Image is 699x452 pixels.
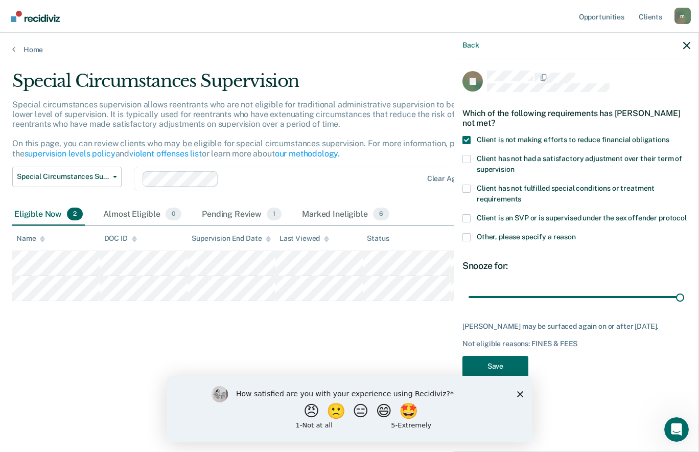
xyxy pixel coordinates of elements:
[462,356,528,377] button: Save
[477,214,687,222] span: Client is an SVP or is supervised under the sex offender protocol
[477,154,682,173] span: Client has not had a satisfactory adjustment over their term of supervision
[279,234,329,243] div: Last Viewed
[367,234,389,243] div: Status
[664,417,689,442] iframe: Intercom live chat
[477,135,669,144] span: Client is not making efforts to reduce financial obligations
[674,8,691,24] button: Profile dropdown button
[462,322,690,331] div: [PERSON_NAME] may be surfaced again on or after [DATE].
[11,11,60,22] img: Recidiviz
[67,208,83,221] span: 2
[166,208,181,221] span: 0
[192,234,271,243] div: Supervision End Date
[12,45,687,54] a: Home
[427,174,471,183] div: Clear agents
[12,100,514,159] p: Special circumstances supervision allows reentrants who are not eligible for traditional administ...
[477,184,655,203] span: Client has not fulfilled special conditions or treatment requirements
[462,260,690,272] div: Snooze for:
[275,149,338,159] a: our methodology
[104,234,137,243] div: DOC ID
[167,376,532,442] iframe: Survey by Kim from Recidiviz
[373,208,389,221] span: 6
[674,8,691,24] div: m
[12,71,537,100] div: Special Circumstances Supervision
[477,233,576,241] span: Other, please specify a reason
[267,208,282,221] span: 1
[12,204,85,226] div: Eligible Now
[17,172,109,181] span: Special Circumstances Supervision
[101,204,183,226] div: Almost Eligible
[462,340,690,348] div: Not eligible reasons: FINES & FEES
[462,41,479,50] button: Back
[300,204,391,226] div: Marked Ineligible
[129,149,202,159] a: violent offenses list
[25,149,115,159] a: supervision levels policy
[200,204,284,226] div: Pending Review
[16,234,45,243] div: Name
[462,100,690,136] div: Which of the following requirements has [PERSON_NAME] not met?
